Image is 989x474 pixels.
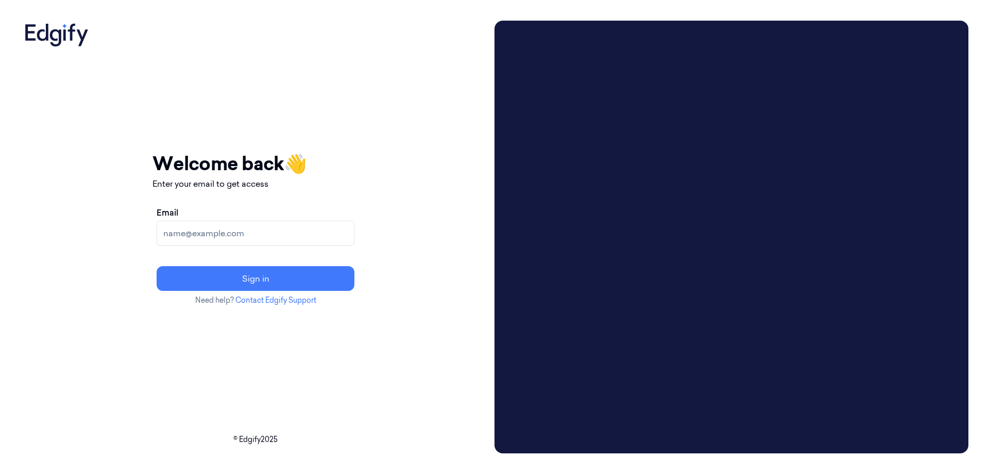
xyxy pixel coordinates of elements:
button: Sign in [157,266,354,291]
p: Enter your email to get access [152,177,359,190]
label: Email [157,206,178,219]
h1: Welcome back 👋 [152,150,359,177]
p: © Edgify 2025 [21,434,490,445]
p: Need help? [152,295,359,306]
a: Contact Edgify Support [235,296,316,305]
input: name@example.com [157,221,354,246]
